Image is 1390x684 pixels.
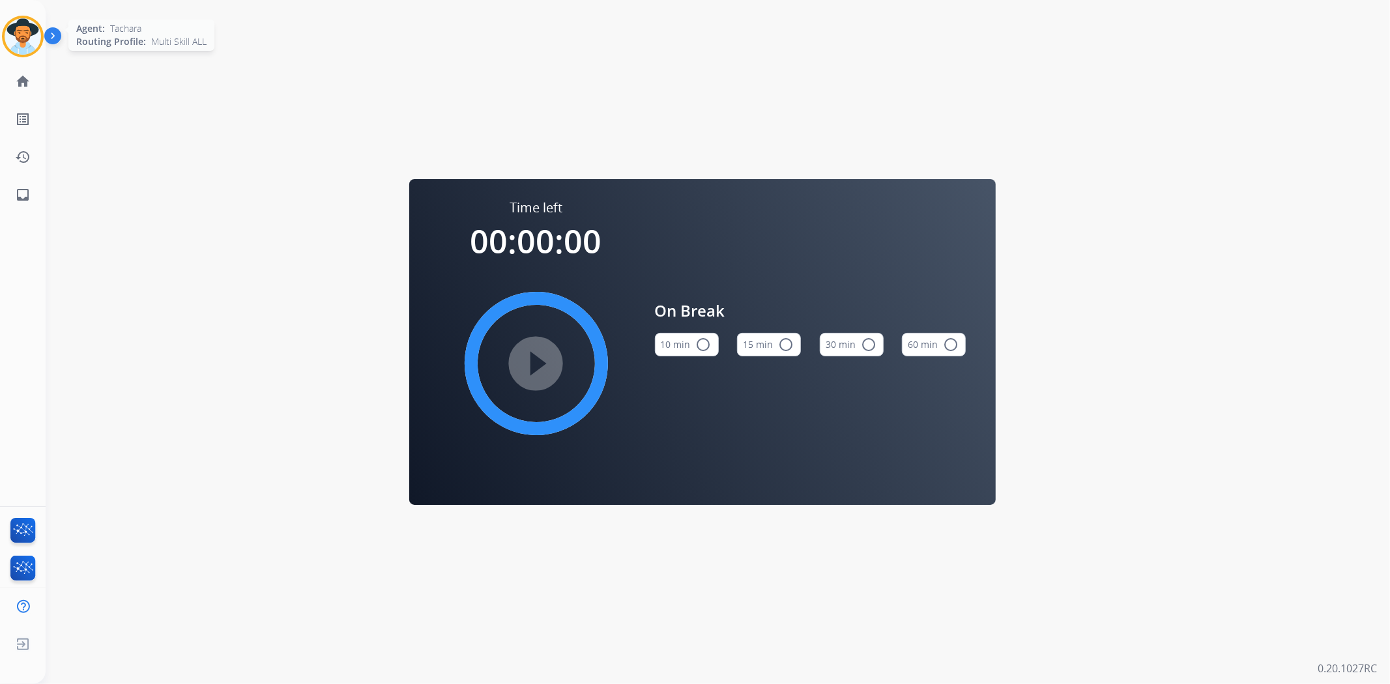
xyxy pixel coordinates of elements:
[820,333,884,356] button: 30 min
[151,35,207,48] span: Multi Skill ALL
[696,337,712,352] mat-icon: radio_button_unchecked
[15,111,31,127] mat-icon: list_alt
[943,337,959,352] mat-icon: radio_button_unchecked
[15,74,31,89] mat-icon: home
[510,199,562,217] span: Time left
[471,219,602,263] span: 00:00:00
[655,333,719,356] button: 10 min
[737,333,801,356] button: 15 min
[76,35,146,48] span: Routing Profile:
[655,299,966,322] span: On Break
[15,149,31,165] mat-icon: history
[5,18,41,55] img: avatar
[15,187,31,203] mat-icon: inbox
[110,22,141,35] span: Tachara
[778,337,794,352] mat-icon: radio_button_unchecked
[902,333,966,356] button: 60 min
[76,22,105,35] span: Agent:
[1318,661,1377,676] p: 0.20.1027RC
[861,337,876,352] mat-icon: radio_button_unchecked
